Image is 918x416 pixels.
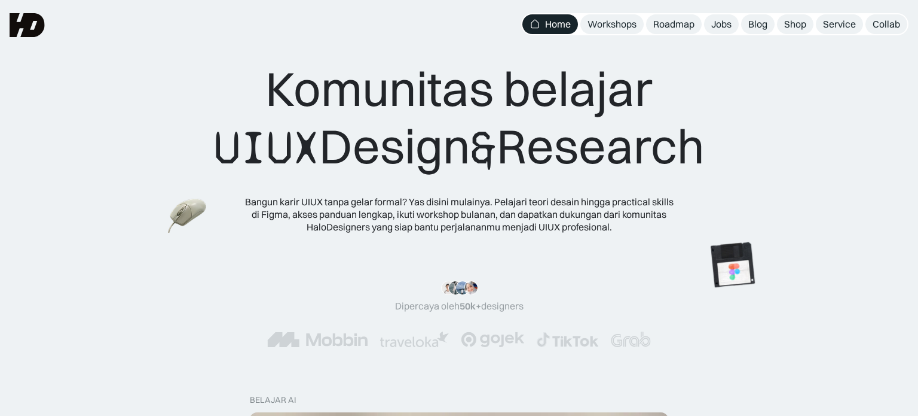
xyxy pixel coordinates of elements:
[711,18,732,31] div: Jobs
[522,14,578,34] a: Home
[646,14,702,34] a: Roadmap
[587,18,637,31] div: Workshops
[748,18,767,31] div: Blog
[250,395,296,405] div: belajar ai
[395,300,524,312] div: Dipercaya oleh designers
[823,18,856,31] div: Service
[214,60,705,177] div: Komunitas belajar Design Research
[244,196,674,233] div: Bangun karir UIUX tanpa gelar formal? Yas disini mulainya. Pelajari teori desain hingga practical...
[816,14,863,34] a: Service
[214,119,319,177] span: UIUX
[460,300,481,312] span: 50k+
[580,14,644,34] a: Workshops
[741,14,775,34] a: Blog
[470,119,497,177] span: &
[873,18,900,31] div: Collab
[545,18,571,31] div: Home
[653,18,694,31] div: Roadmap
[784,18,806,31] div: Shop
[704,14,739,34] a: Jobs
[777,14,813,34] a: Shop
[865,14,907,34] a: Collab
